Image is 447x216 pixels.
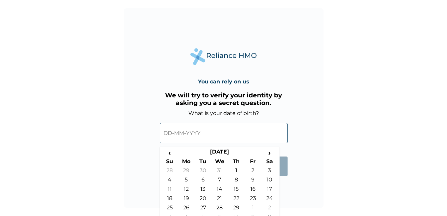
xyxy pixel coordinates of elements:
th: [DATE] [178,149,261,158]
th: Su [161,158,178,167]
td: 5 [178,176,195,186]
th: Fr [245,158,261,167]
img: Reliance Health's Logo [190,48,257,65]
td: 22 [228,195,245,204]
td: 20 [195,195,211,204]
td: 28 [161,167,178,176]
td: 12 [178,186,195,195]
td: 18 [161,195,178,204]
td: 16 [245,186,261,195]
td: 19 [178,195,195,204]
td: 15 [228,186,245,195]
td: 28 [211,204,228,214]
td: 25 [161,204,178,214]
span: ‹ [161,149,178,157]
th: Tu [195,158,211,167]
td: 11 [161,186,178,195]
td: 24 [261,195,278,204]
td: 29 [178,167,195,176]
td: 1 [228,167,245,176]
th: We [211,158,228,167]
td: 23 [245,195,261,204]
h3: We will try to verify your identity by asking you a secret question. [160,91,288,107]
td: 1 [245,204,261,214]
td: 10 [261,176,278,186]
th: Th [228,158,245,167]
td: 9 [245,176,261,186]
td: 29 [228,204,245,214]
td: 2 [245,167,261,176]
th: Mo [178,158,195,167]
span: › [261,149,278,157]
label: What is your date of birth? [188,110,259,116]
th: Sa [261,158,278,167]
td: 2 [261,204,278,214]
td: 30 [195,167,211,176]
td: 31 [211,167,228,176]
td: 3 [261,167,278,176]
td: 4 [161,176,178,186]
input: DD-MM-YYYY [160,123,288,143]
td: 17 [261,186,278,195]
td: 7 [211,176,228,186]
td: 21 [211,195,228,204]
td: 13 [195,186,211,195]
h4: You can rely on us [198,78,249,85]
td: 6 [195,176,211,186]
td: 14 [211,186,228,195]
td: 26 [178,204,195,214]
td: 27 [195,204,211,214]
td: 8 [228,176,245,186]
